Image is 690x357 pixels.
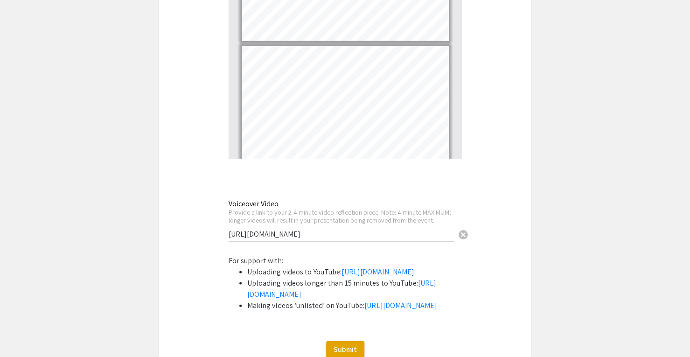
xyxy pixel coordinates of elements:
[458,229,469,240] span: cancel
[247,266,462,277] li: Uploading videos to YouTube:
[247,278,437,299] a: [URL][DOMAIN_NAME]
[247,277,462,300] li: Uploading videos longer than 15 minutes to YouTube:
[334,344,357,354] span: Submit
[364,300,437,310] a: [URL][DOMAIN_NAME]
[454,224,473,243] button: Clear
[247,300,462,311] li: Making videos ‘unlisted’ on YouTube:
[342,266,414,276] a: [URL][DOMAIN_NAME]
[237,42,453,167] div: Page 28
[229,255,284,265] span: For support with:
[229,198,279,208] mat-label: Voiceover Video
[7,315,40,350] iframe: Chat
[229,229,454,238] input: Type Here
[229,208,454,224] div: Provide a link to your 2-4 minute video reflection piece. Note: 4 minute MAXIMUM; longer videos w...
